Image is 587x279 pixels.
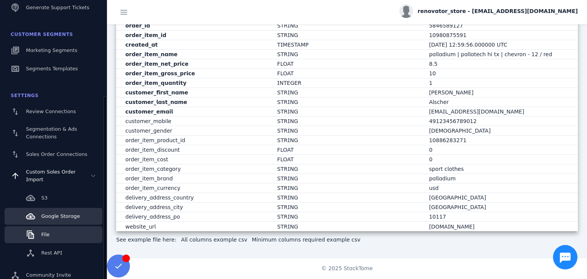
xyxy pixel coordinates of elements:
[271,222,423,231] mat-cell: STRING
[5,42,102,59] a: Marketing Segments
[26,151,87,157] span: Sales Order Connections
[125,61,188,67] strong: order_item_net_price
[116,236,177,244] span: See example file here:
[423,126,578,136] mat-cell: [DEMOGRAPHIC_DATA]
[271,155,423,164] mat-cell: FLOAT
[271,136,423,145] mat-cell: STRING
[321,264,373,273] span: © 2025 StackTome
[399,4,413,18] img: profile.jpg
[423,212,578,222] mat-cell: 10117
[271,40,423,50] mat-cell: TIMESTAMP
[125,155,168,164] span: order_item_cost
[125,222,156,231] span: website_url
[271,145,423,155] mat-cell: FLOAT
[125,136,185,145] span: order_item_product_id
[5,208,102,225] a: Google Storage
[11,32,73,37] span: Customer Segments
[5,103,102,120] a: Review Connections
[271,50,423,59] mat-cell: STRING
[5,190,102,206] a: S3
[423,59,578,69] mat-cell: 8.5
[5,60,102,77] a: Segments Templates
[125,89,188,96] strong: customer_first_name
[125,126,172,135] span: customer_gender
[181,236,247,244] a: All columns example csv
[5,245,102,261] a: Rest API
[423,136,578,145] mat-cell: 10886283271
[271,59,423,69] mat-cell: FLOAT
[125,51,178,57] strong: order_item_name
[125,32,166,38] strong: order_item_id
[271,88,423,97] mat-cell: STRING
[271,164,423,174] mat-cell: STRING
[423,164,578,174] mat-cell: sport clothes
[271,183,423,193] mat-cell: STRING
[271,97,423,107] mat-cell: STRING
[5,122,102,144] a: Segmentation & Ads Connections
[271,78,423,88] mat-cell: INTEGER
[125,117,171,126] span: customer_mobile
[271,107,423,117] mat-cell: STRING
[26,109,76,114] span: Review Connections
[125,70,195,76] strong: order_item_gross_price
[271,126,423,136] mat-cell: STRING
[271,117,423,126] mat-cell: STRING
[125,174,173,183] span: order_item_brand
[271,212,423,222] mat-cell: STRING
[271,203,423,212] mat-cell: STRING
[125,23,150,29] strong: order_id
[41,232,50,237] span: File
[423,183,578,193] mat-cell: usd
[423,203,578,212] mat-cell: [GEOGRAPHIC_DATA]
[423,88,578,97] mat-cell: [PERSON_NAME]
[5,226,102,243] a: File
[423,107,578,117] mat-cell: [EMAIL_ADDRESS][DOMAIN_NAME]
[418,7,578,15] span: renovator_store - [EMAIL_ADDRESS][DOMAIN_NAME]
[125,164,181,174] span: order_item_category
[26,5,89,10] span: Generate Support Tickets
[26,66,78,71] span: Segments Templates
[423,117,578,126] mat-cell: 49123456789012
[423,40,578,50] mat-cell: [DATE] 12:59:56.000000 UTC
[41,250,62,256] span: Rest API
[125,183,180,193] span: order_item_currency
[5,146,102,163] a: Sales Order Connections
[271,69,423,78] mat-cell: FLOAT
[125,193,194,202] span: delivery_address_country
[271,21,423,31] mat-cell: STRING
[125,145,180,154] span: order_item_discount
[125,203,183,212] span: delivery_address_city
[423,193,578,203] mat-cell: [GEOGRAPHIC_DATA]
[399,4,578,18] button: renovator_store - [EMAIL_ADDRESS][DOMAIN_NAME]
[423,97,578,107] mat-cell: Alscher
[11,93,39,98] span: Settings
[125,212,180,221] span: delivery_address_po
[41,213,80,219] span: Google Storage
[125,80,186,86] strong: order_item_quantity
[26,272,71,278] span: Community Invite
[26,169,76,182] span: Custom Sales Order Import
[423,155,578,164] mat-cell: 0
[125,109,173,115] strong: customer_email
[423,78,578,88] mat-cell: 1
[423,31,578,40] mat-cell: 10980875591
[125,42,158,48] strong: created_at
[125,99,187,105] strong: customer_last_name
[271,193,423,203] mat-cell: STRING
[41,195,48,201] span: S3
[26,47,77,53] span: Marketing Segments
[423,145,578,155] mat-cell: 0
[423,222,578,231] mat-cell: [DOMAIN_NAME]
[252,236,360,244] a: Minimum columns required example csv
[423,21,578,31] mat-cell: 5846589127
[423,50,578,59] mat-cell: palladium | pallatech hi tx | chevron - 12 / red
[423,174,578,183] mat-cell: palladium
[271,174,423,183] mat-cell: STRING
[271,31,423,40] mat-cell: STRING
[26,126,77,139] span: Segmentation & Ads Connections
[423,69,578,78] mat-cell: 10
